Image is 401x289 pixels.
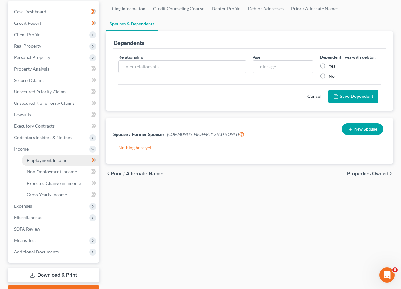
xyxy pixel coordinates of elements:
[14,77,44,83] span: Secured Claims
[14,112,31,117] span: Lawsuits
[379,267,395,283] iframe: Intercom live chat
[14,20,41,26] span: Credit Report
[287,1,342,16] a: Prior / Alternate Names
[14,9,46,14] span: Case Dashboard
[244,1,287,16] a: Debtor Addresses
[14,32,40,37] span: Client Profile
[14,215,42,220] span: Miscellaneous
[347,171,388,176] span: Properties Owned
[388,171,393,176] i: chevron_right
[106,1,149,16] a: Filing Information
[253,61,313,73] input: Enter age...
[27,192,67,197] span: Gross Yearly Income
[14,249,59,254] span: Additional Documents
[113,39,144,47] div: Dependents
[9,17,99,29] a: Credit Report
[14,89,66,94] span: Unsecured Priority Claims
[14,43,41,49] span: Real Property
[392,267,398,272] span: 8
[329,73,335,79] label: No
[14,66,49,71] span: Property Analysis
[9,6,99,17] a: Case Dashboard
[106,171,111,176] i: chevron_left
[300,90,328,103] button: Cancel
[119,61,246,73] input: Enter relationship...
[9,75,99,86] a: Secured Claims
[167,132,244,137] span: (COMMUNITY PROPERTY STATES ONLY)
[149,1,208,16] a: Credit Counseling Course
[22,189,99,200] a: Gross Yearly Income
[329,63,335,69] label: Yes
[27,180,81,186] span: Expected Change in Income
[8,268,99,283] a: Download & Print
[328,90,378,103] button: Save Dependent
[342,123,383,135] button: New Spouse
[9,97,99,109] a: Unsecured Nonpriority Claims
[22,166,99,178] a: Non Employment Income
[14,100,75,106] span: Unsecured Nonpriority Claims
[118,144,381,151] p: Nothing here yet!
[14,146,29,151] span: Income
[9,86,99,97] a: Unsecured Priority Claims
[27,169,77,174] span: Non Employment Income
[14,226,40,232] span: SOFA Review
[14,123,55,129] span: Executory Contracts
[118,54,143,60] span: Relationship
[113,131,164,137] span: Spouse / Former Spouses
[9,223,99,235] a: SOFA Review
[14,135,72,140] span: Codebtors Insiders & Notices
[106,171,165,176] button: chevron_left Prior / Alternate Names
[27,158,67,163] span: Employment Income
[22,155,99,166] a: Employment Income
[14,238,36,243] span: Means Test
[347,171,393,176] button: Properties Owned chevron_right
[111,171,165,176] span: Prior / Alternate Names
[253,54,260,60] label: Age
[208,1,244,16] a: Debtor Profile
[22,178,99,189] a: Expected Change in Income
[14,203,32,209] span: Expenses
[14,55,50,60] span: Personal Property
[9,120,99,132] a: Executory Contracts
[9,63,99,75] a: Property Analysis
[320,54,377,60] label: Dependent lives with debtor:
[9,109,99,120] a: Lawsuits
[106,16,158,31] a: Spouses & Dependents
